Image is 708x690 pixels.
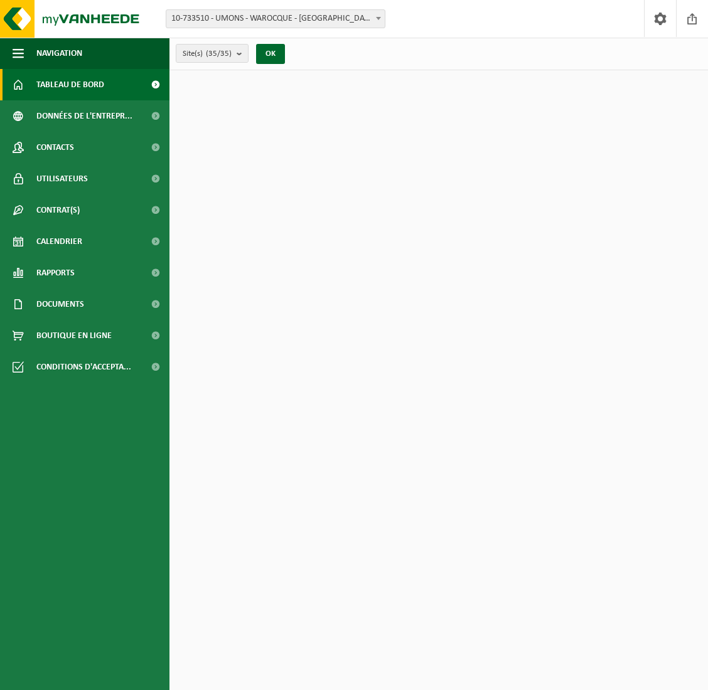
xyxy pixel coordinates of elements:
span: 10-733510 - UMONS - WAROCQUE - MONS [166,9,385,28]
span: Navigation [36,38,82,69]
span: Documents [36,289,84,320]
span: Rapports [36,257,75,289]
span: 10-733510 - UMONS - WAROCQUE - MONS [166,10,385,28]
span: Données de l'entrepr... [36,100,132,132]
button: Site(s)(35/35) [176,44,249,63]
span: Tableau de bord [36,69,104,100]
button: OK [256,44,285,64]
count: (35/35) [206,50,232,58]
span: Utilisateurs [36,163,88,194]
span: Contrat(s) [36,194,80,226]
span: Site(s) [183,45,232,63]
span: Conditions d'accepta... [36,351,131,383]
span: Boutique en ligne [36,320,112,351]
span: Calendrier [36,226,82,257]
span: Contacts [36,132,74,163]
